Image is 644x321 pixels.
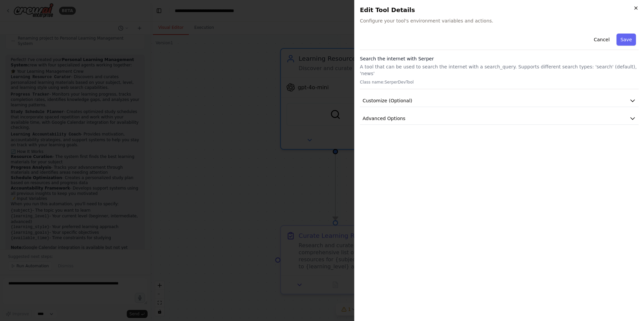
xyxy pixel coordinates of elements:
[360,5,639,15] h2: Edit Tool Details
[360,55,639,62] h3: Search the internet with Serper
[360,95,639,107] button: Customize (Optional)
[360,112,639,125] button: Advanced Options
[363,115,406,122] span: Advanced Options
[590,34,613,46] button: Cancel
[360,17,639,24] span: Configure your tool's environment variables and actions.
[363,97,412,104] span: Customize (Optional)
[360,63,639,77] p: A tool that can be used to search the internet with a search_query. Supports different search typ...
[360,79,639,85] p: Class name: SerperDevTool
[616,34,636,46] button: Save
